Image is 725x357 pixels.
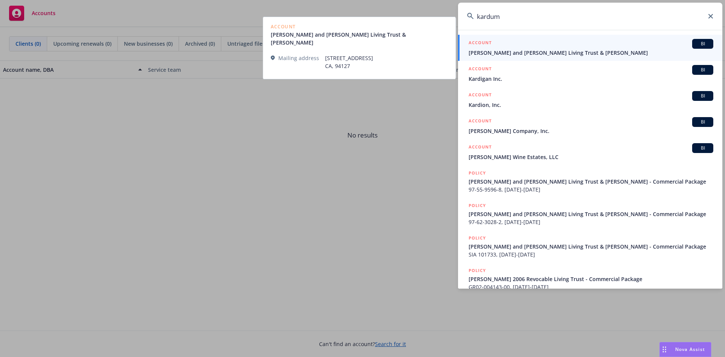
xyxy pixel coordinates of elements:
[695,145,710,151] span: BI
[695,93,710,99] span: BI
[469,101,713,109] span: Kardion, Inc.
[469,243,713,250] span: [PERSON_NAME] and [PERSON_NAME] Living Trust & [PERSON_NAME] - Commercial Package
[469,250,713,258] span: SIA 101733, [DATE]-[DATE]
[469,117,492,126] h5: ACCOUNT
[469,39,492,48] h5: ACCOUNT
[469,153,713,161] span: [PERSON_NAME] Wine Estates, LLC
[458,61,722,87] a: ACCOUNTBIKardigan Inc.
[469,185,713,193] span: 97-55-9596-8, [DATE]-[DATE]
[469,210,713,218] span: [PERSON_NAME] and [PERSON_NAME] Living Trust & [PERSON_NAME] - Commercial Package
[458,198,722,230] a: POLICY[PERSON_NAME] and [PERSON_NAME] Living Trust & [PERSON_NAME] - Commercial Package97-62-3028...
[469,218,713,226] span: 97-62-3028-2, [DATE]-[DATE]
[660,342,669,357] div: Drag to move
[469,234,486,242] h5: POLICY
[458,230,722,263] a: POLICY[PERSON_NAME] and [PERSON_NAME] Living Trust & [PERSON_NAME] - Commercial PackageSIA 101733...
[469,202,486,209] h5: POLICY
[458,87,722,113] a: ACCOUNTBIKardion, Inc.
[469,65,492,74] h5: ACCOUNT
[469,75,713,83] span: Kardigan Inc.
[469,127,713,135] span: [PERSON_NAME] Company, Inc.
[458,35,722,61] a: ACCOUNTBI[PERSON_NAME] and [PERSON_NAME] Living Trust & [PERSON_NAME]
[695,66,710,73] span: BI
[695,119,710,125] span: BI
[469,169,486,177] h5: POLICY
[469,91,492,100] h5: ACCOUNT
[458,263,722,295] a: POLICY[PERSON_NAME] 2006 Revocable Living Trust - Commercial PackageGR02-004143-00, [DATE]-[DATE]
[469,178,713,185] span: [PERSON_NAME] and [PERSON_NAME] Living Trust & [PERSON_NAME] - Commercial Package
[659,342,711,357] button: Nova Assist
[695,40,710,47] span: BI
[469,49,713,57] span: [PERSON_NAME] and [PERSON_NAME] Living Trust & [PERSON_NAME]
[458,113,722,139] a: ACCOUNTBI[PERSON_NAME] Company, Inc.
[469,267,486,274] h5: POLICY
[458,165,722,198] a: POLICY[PERSON_NAME] and [PERSON_NAME] Living Trust & [PERSON_NAME] - Commercial Package97-55-9596...
[458,3,722,30] input: Search...
[469,275,713,283] span: [PERSON_NAME] 2006 Revocable Living Trust - Commercial Package
[469,283,713,291] span: GR02-004143-00, [DATE]-[DATE]
[675,346,705,352] span: Nova Assist
[458,139,722,165] a: ACCOUNTBI[PERSON_NAME] Wine Estates, LLC
[469,143,492,152] h5: ACCOUNT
